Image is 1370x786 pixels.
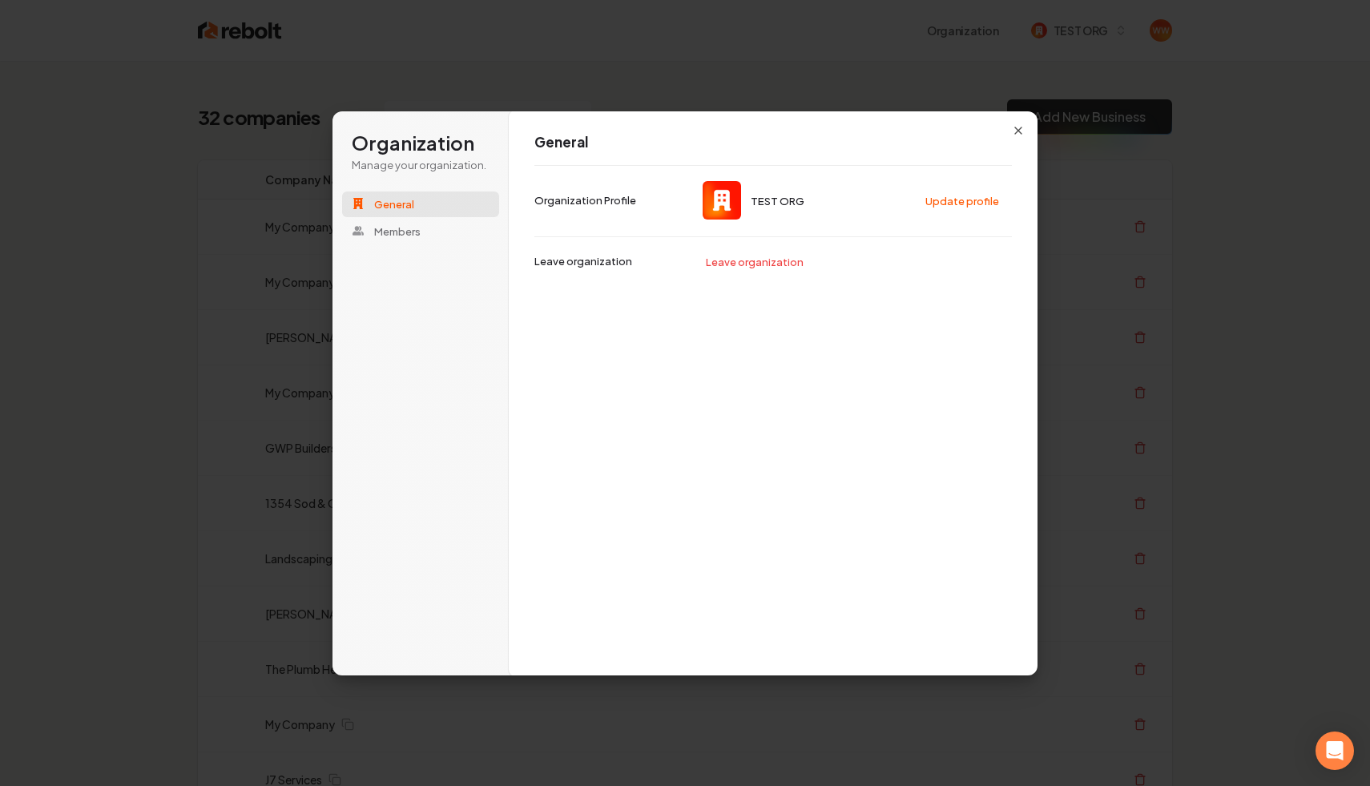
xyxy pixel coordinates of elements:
p: Manage your organization. [352,157,490,171]
button: Update profile [917,188,1009,212]
img: TEST ORG [703,181,741,220]
button: Members [342,218,499,244]
h1: Organization [352,131,490,156]
p: Leave organization [534,254,632,268]
span: General [374,196,414,211]
h1: General [534,133,1012,152]
button: General [342,191,499,216]
span: TEST ORG [751,193,804,208]
p: Organization Profile [534,193,636,208]
span: Members [374,224,421,238]
button: Leave organization [698,249,813,273]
